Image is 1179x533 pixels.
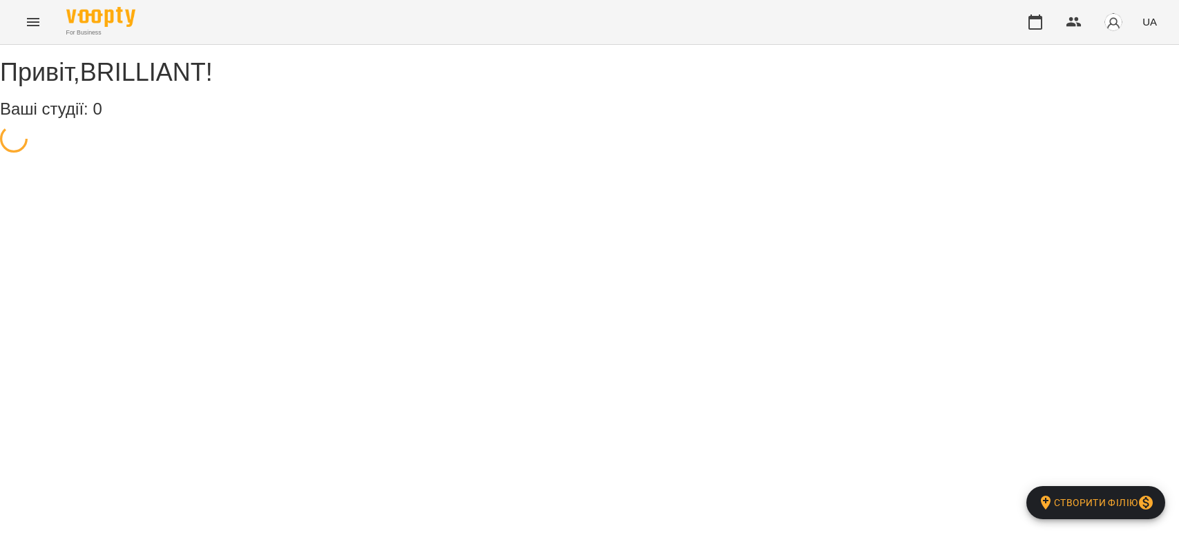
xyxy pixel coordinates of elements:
button: UA [1137,9,1162,35]
span: For Business [66,28,135,37]
span: UA [1142,14,1157,29]
button: Menu [17,6,50,39]
img: Voopty Logo [66,7,135,27]
span: 0 [93,99,102,118]
img: avatar_s.png [1104,12,1123,32]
